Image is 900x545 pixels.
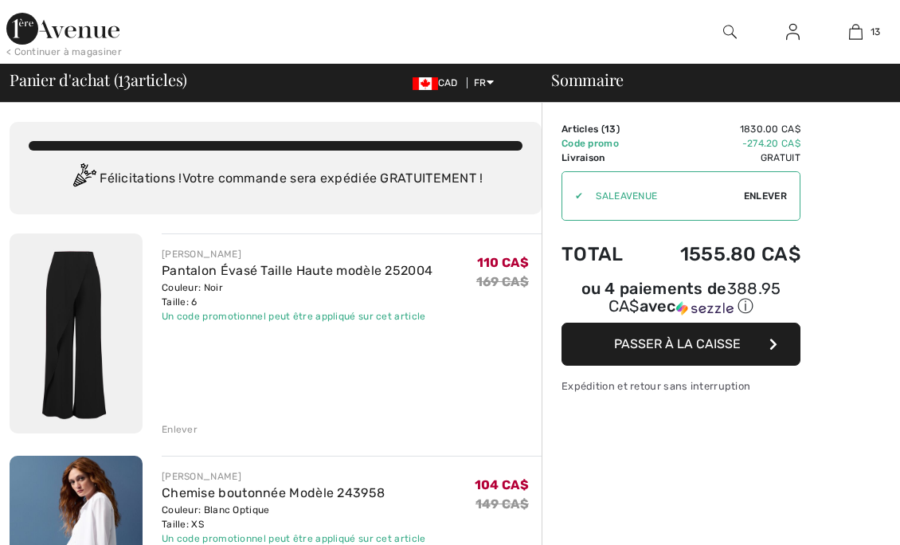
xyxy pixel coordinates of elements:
div: [PERSON_NAME] [162,469,426,484]
div: Couleur: Noir Taille: 6 [162,280,432,309]
div: Sommaire [532,72,890,88]
div: ou 4 paiements de388.95 CA$avecSezzle Cliquez pour en savoir plus sur Sezzle [562,281,800,323]
img: Pantalon Évasé Taille Haute modèle 252004 [10,233,143,433]
span: 104 CA$ [475,477,529,492]
img: Congratulation2.svg [68,163,100,195]
div: < Continuer à magasiner [6,45,122,59]
img: Canadian Dollar [413,77,438,90]
a: Chemise boutonnée Modèle 243958 [162,485,385,500]
s: 149 CA$ [475,496,529,512]
div: Enlever [162,422,198,437]
td: Livraison [562,151,643,165]
span: 13 [118,68,131,88]
span: 13 [871,25,881,39]
td: Code promo [562,136,643,151]
button: Passer à la caisse [562,323,800,366]
a: 13 [825,22,886,41]
span: Panier d'achat ( articles) [10,72,187,88]
span: Passer à la caisse [614,336,741,351]
span: 388.95 CA$ [608,279,781,316]
td: Articles ( ) [562,122,643,136]
div: ou 4 paiements de avec [562,281,800,317]
td: 1830.00 CA$ [643,122,800,136]
div: Un code promotionnel peut être appliqué sur cet article [162,309,432,323]
div: [PERSON_NAME] [162,247,432,261]
img: Mon panier [849,22,863,41]
td: Gratuit [643,151,800,165]
a: Se connecter [773,22,812,42]
span: 13 [605,124,616,135]
span: FR [474,77,494,88]
td: -274.20 CA$ [643,136,800,151]
a: Pantalon Évasé Taille Haute modèle 252004 [162,263,432,278]
img: 1ère Avenue [6,13,119,45]
div: Couleur: Blanc Optique Taille: XS [162,503,426,531]
input: Code promo [583,172,744,220]
s: 169 CA$ [476,274,529,289]
span: Enlever [744,189,787,203]
td: 1555.80 CA$ [643,227,800,281]
div: ✔ [562,189,583,203]
td: Total [562,227,643,281]
span: 110 CA$ [477,255,529,270]
div: Expédition et retour sans interruption [562,378,800,394]
img: Sezzle [676,301,734,316]
span: CAD [413,77,464,88]
div: Félicitations ! Votre commande sera expédiée GRATUITEMENT ! [29,163,522,195]
img: Mes infos [786,22,800,41]
img: recherche [723,22,737,41]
